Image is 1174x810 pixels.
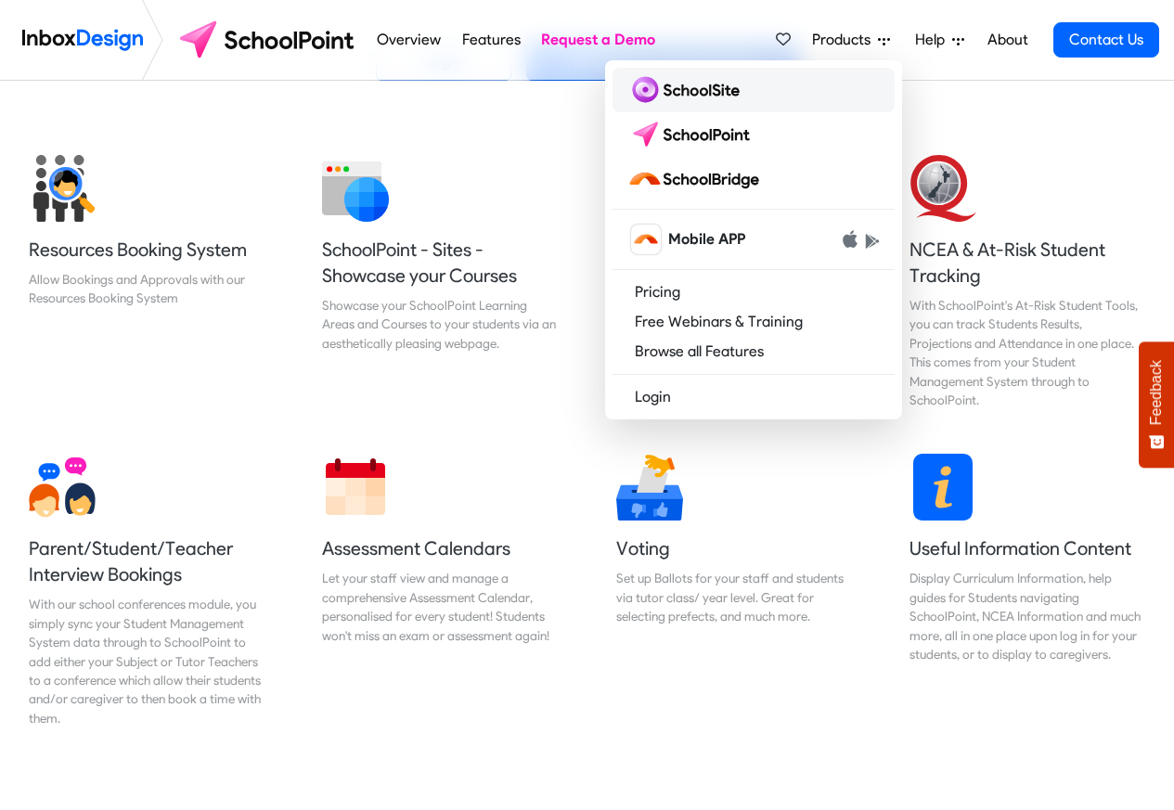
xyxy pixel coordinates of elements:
[14,439,279,742] a: Parent/Student/Teacher Interview Bookings With our school conferences module, you simply sync you...
[895,140,1160,424] a: NCEA & At-Risk Student Tracking With SchoolPoint's At-Risk Student Tools, you can track Students ...
[910,296,1145,409] div: With SchoolPoint's At-Risk Student Tools, you can track Students Results, Projections and Attenda...
[910,237,1145,289] h5: NCEA & At-Risk Student Tracking
[910,155,976,222] img: 2022_01_13_icon_nzqa.svg
[29,454,96,521] img: 2022_01_13_icon_conversation.svg
[812,29,878,51] span: Products
[29,535,264,587] h5: Parent/Student/Teacher Interview Bookings
[457,21,525,58] a: Features
[29,155,96,222] img: 2022_01_17_icon_student_search.svg
[29,270,264,308] div: Allow Bookings and Approvals with our Resources Booking System
[601,140,867,424] a: Course Selection Clever Course Selection for any Situation. SchoolPoint enables students and care...
[613,382,895,412] a: Login
[322,454,389,521] img: 2022_01_13_icon_calendar.svg
[322,535,558,561] h5: Assessment Calendars
[613,307,895,337] a: Free Webinars & Training
[908,21,972,58] a: Help
[601,439,867,742] a: Voting Set up Ballots for your staff and students via tutor class/ year level. Great for selectin...
[627,75,747,105] img: schoolsite logo
[1139,341,1174,468] button: Feedback - Show survey
[536,21,661,58] a: Request a Demo
[29,595,264,727] div: With our school conferences module, you simply sync your Student Management System data through t...
[372,21,446,58] a: Overview
[14,140,279,424] a: Resources Booking System Allow Bookings and Approvals with our Resources Booking System
[322,237,558,289] h5: SchoolPoint - Sites - Showcase your Courses
[322,296,558,353] div: Showcase your SchoolPoint Learning Areas and Courses to your students via an aesthetically pleasi...
[910,535,1145,561] h5: Useful Information Content
[322,569,558,645] div: Let your staff view and manage a comprehensive Assessment Calendar, personalised for every studen...
[613,337,895,366] a: Browse all Features
[605,60,902,419] div: Products
[895,439,1160,742] a: Useful Information Content Display Curriculum Information, help guides for Students navigating Sc...
[982,21,1033,58] a: About
[1053,22,1159,58] a: Contact Us
[322,155,389,222] img: 2022_01_12_icon_website.svg
[668,228,745,251] span: Mobile APP
[616,535,852,561] h5: Voting
[627,164,767,194] img: schoolbridge logo
[29,237,264,263] h5: Resources Booking System
[613,277,895,307] a: Pricing
[307,140,573,424] a: SchoolPoint - Sites - Showcase your Courses Showcase your SchoolPoint Learning Areas and Courses ...
[616,454,683,521] img: 2022_01_17_icon_voting.svg
[613,217,895,262] a: schoolbridge icon Mobile APP
[616,569,852,625] div: Set up Ballots for your staff and students via tutor class/ year level. Great for selecting prefe...
[805,21,897,58] a: Products
[631,225,661,254] img: schoolbridge icon
[627,120,758,149] img: schoolpoint logo
[915,29,952,51] span: Help
[307,439,573,742] a: Assessment Calendars Let your staff view and manage a comprehensive Assessment Calendar, personal...
[1148,360,1165,425] span: Feedback
[171,18,367,62] img: schoolpoint logo
[910,454,976,521] img: 2022_01_13_icon_information.svg
[910,569,1145,663] div: Display Curriculum Information, help guides for Students navigating SchoolPoint, NCEA Information...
